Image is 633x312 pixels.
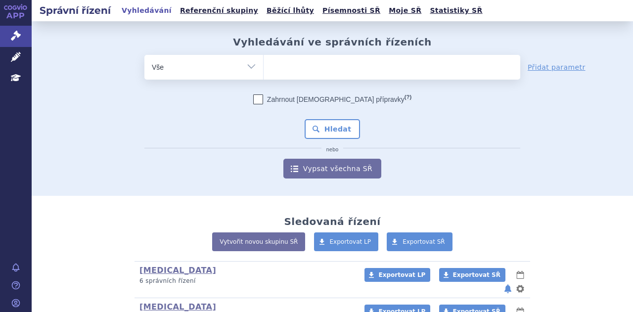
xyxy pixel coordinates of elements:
[330,238,371,245] span: Exportovat LP
[403,238,445,245] span: Exportovat SŘ
[139,277,352,285] p: 6 správních řízení
[321,147,344,153] i: nebo
[439,268,505,282] a: Exportovat SŘ
[503,283,513,295] button: notifikace
[264,4,317,17] a: Běžící lhůty
[139,302,216,312] a: [MEDICAL_DATA]
[515,269,525,281] button: lhůty
[119,4,175,17] a: Vyhledávání
[319,4,383,17] a: Písemnosti SŘ
[405,94,411,100] abbr: (?)
[32,3,119,17] h2: Správní řízení
[364,268,430,282] a: Exportovat LP
[427,4,485,17] a: Statistiky SŘ
[139,266,216,275] a: [MEDICAL_DATA]
[378,271,425,278] span: Exportovat LP
[177,4,261,17] a: Referenční skupiny
[386,4,424,17] a: Moje SŘ
[453,271,500,278] span: Exportovat SŘ
[528,62,586,72] a: Přidat parametr
[233,36,432,48] h2: Vyhledávání ve správních řízeních
[284,216,380,227] h2: Sledovaná řízení
[305,119,361,139] button: Hledat
[212,232,305,251] a: Vytvořit novou skupinu SŘ
[515,283,525,295] button: nastavení
[253,94,411,104] label: Zahrnout [DEMOGRAPHIC_DATA] přípravky
[314,232,379,251] a: Exportovat LP
[387,232,452,251] a: Exportovat SŘ
[283,159,381,178] a: Vypsat všechna SŘ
